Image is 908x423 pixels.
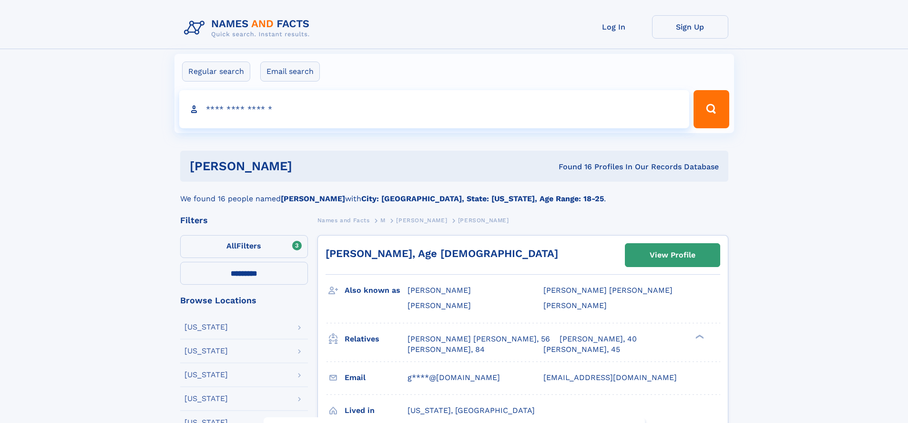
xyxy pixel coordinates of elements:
h3: Also known as [345,282,408,299]
span: M [380,217,386,224]
a: [PERSON_NAME], 45 [543,344,620,355]
div: [US_STATE] [184,323,228,331]
a: View Profile [625,244,720,267]
b: [PERSON_NAME] [281,194,345,203]
button: Search Button [694,90,729,128]
a: Sign Up [652,15,728,39]
a: [PERSON_NAME], 84 [408,344,485,355]
div: [US_STATE] [184,347,228,355]
span: [PERSON_NAME] [408,286,471,295]
span: [PERSON_NAME] [458,217,509,224]
div: Filters [180,216,308,225]
div: View Profile [650,244,695,266]
a: M [380,214,386,226]
span: [PERSON_NAME] [PERSON_NAME] [543,286,673,295]
h3: Lived in [345,402,408,419]
div: [US_STATE] [184,395,228,402]
h3: Email [345,370,408,386]
label: Filters [180,235,308,258]
span: [PERSON_NAME] [396,217,447,224]
span: [PERSON_NAME] [543,301,607,310]
div: ❯ [693,333,704,340]
img: Logo Names and Facts [180,15,317,41]
b: City: [GEOGRAPHIC_DATA], State: [US_STATE], Age Range: 18-25 [361,194,604,203]
a: [PERSON_NAME], Age [DEMOGRAPHIC_DATA] [326,248,558,259]
span: All [226,241,236,250]
h1: [PERSON_NAME] [190,160,426,172]
span: [US_STATE], [GEOGRAPHIC_DATA] [408,406,535,415]
label: Email search [260,62,320,82]
div: [US_STATE] [184,371,228,379]
span: [PERSON_NAME] [408,301,471,310]
a: [PERSON_NAME] [PERSON_NAME], 56 [408,334,550,344]
div: We found 16 people named with . [180,182,728,205]
span: [EMAIL_ADDRESS][DOMAIN_NAME] [543,373,677,382]
a: Names and Facts [317,214,370,226]
a: Log In [576,15,652,39]
input: search input [179,90,690,128]
a: [PERSON_NAME], 40 [560,334,637,344]
a: [PERSON_NAME] [396,214,447,226]
div: Found 16 Profiles In Our Records Database [425,162,719,172]
label: Regular search [182,62,250,82]
h3: Relatives [345,331,408,347]
div: Browse Locations [180,296,308,305]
